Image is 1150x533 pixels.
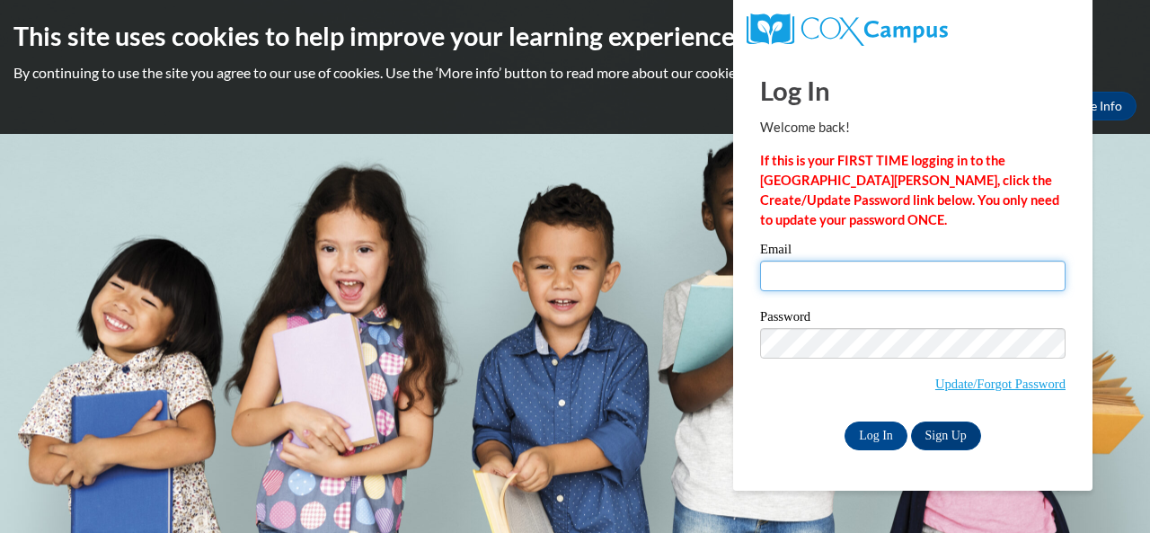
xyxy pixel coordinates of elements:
a: More Info [1052,92,1137,120]
label: Email [760,243,1066,261]
a: Sign Up [911,422,981,450]
p: By continuing to use the site you agree to our use of cookies. Use the ‘More info’ button to read... [13,63,1137,83]
p: Welcome back! [760,118,1066,138]
input: Log In [845,422,907,450]
h2: This site uses cookies to help improve your learning experience. [13,18,1137,54]
a: Update/Forgot Password [935,377,1066,391]
strong: If this is your FIRST TIME logging in to the [GEOGRAPHIC_DATA][PERSON_NAME], click the Create/Upd... [760,153,1059,227]
label: Password [760,310,1066,328]
h1: Log In [760,72,1066,109]
img: COX Campus [747,13,948,46]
